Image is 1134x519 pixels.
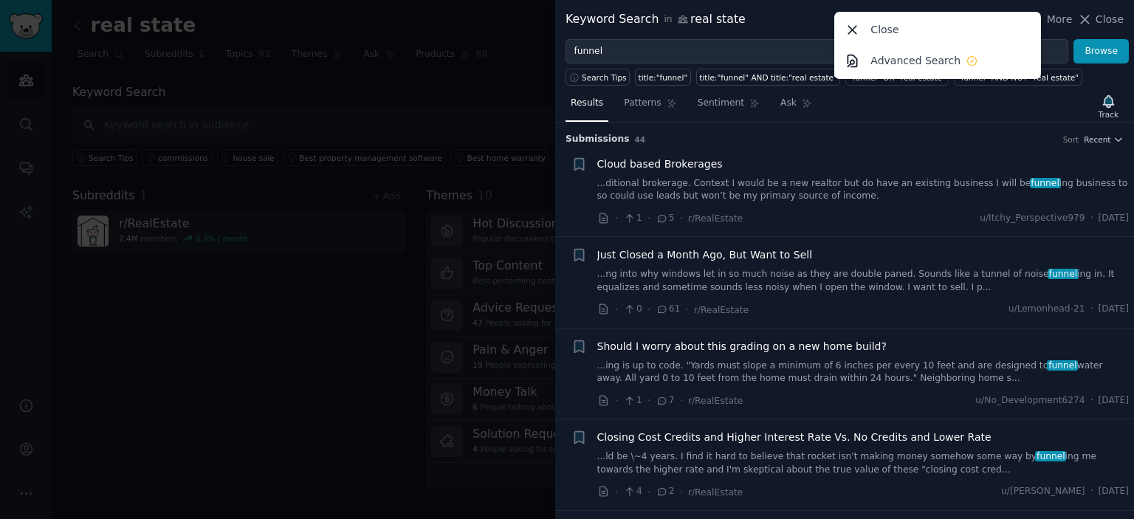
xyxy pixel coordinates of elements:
[688,487,743,498] span: r/RealEstate
[1084,134,1124,145] button: Recent
[1093,91,1124,122] button: Track
[688,396,743,406] span: r/RealEstate
[1084,134,1110,145] span: Recent
[680,210,683,226] span: ·
[597,450,1130,476] a: ...ld be \~4 years. I find it hard to believe that rocket isn't making money somehow some way byf...
[870,22,898,38] p: Close
[680,393,683,408] span: ·
[647,302,650,317] span: ·
[597,157,723,172] a: Cloud based Brokerages
[619,92,681,122] a: Patterns
[571,97,603,110] span: Results
[566,39,1068,64] input: Try a keyword related to your business
[635,69,691,86] a: title:"funnel"
[693,92,765,122] a: Sentiment
[1031,12,1073,27] button: More
[980,212,1085,225] span: u/Itchy_Perspective979
[615,393,618,408] span: ·
[615,302,618,317] span: ·
[1096,12,1124,27] span: Close
[1035,451,1066,461] span: funnel
[647,393,650,408] span: ·
[566,10,746,29] div: Keyword Search real state
[685,302,688,317] span: ·
[1073,39,1129,64] button: Browse
[597,339,887,354] a: Should I worry about this grading on a new home build?
[1090,303,1093,316] span: ·
[623,303,642,316] span: 0
[624,97,661,110] span: Patterns
[1090,394,1093,408] span: ·
[597,268,1130,294] a: ...ng into why windows let in so much noise as they are double paned. Sounds like a tunnel of noi...
[647,484,650,500] span: ·
[1099,485,1129,498] span: [DATE]
[639,72,688,83] div: title:"funnel"
[597,177,1130,203] a: ...ditional brokerage. Context I would be a new realtor but do have an existing business I will b...
[1047,12,1073,27] span: More
[582,72,627,83] span: Search Tips
[688,213,743,224] span: r/RealEstate
[975,394,1085,408] span: u/No_Development6274
[1099,303,1129,316] span: [DATE]
[656,303,680,316] span: 61
[1001,485,1085,498] span: u/[PERSON_NAME]
[656,212,674,225] span: 5
[1077,12,1124,27] button: Close
[597,430,992,445] a: Closing Cost Credits and Higher Interest Rate Vs. No Credits and Lower Rate
[696,69,841,86] a: title:"funnel" AND title:"real estate"
[566,69,630,86] button: Search Tips
[1030,178,1061,188] span: funnel
[837,45,1039,76] a: Advanced Search
[566,92,608,122] a: Results
[1090,212,1093,225] span: ·
[1099,394,1129,408] span: [DATE]
[1047,360,1078,371] span: funnel
[694,305,749,315] span: r/RealEstate
[615,484,618,500] span: ·
[698,97,744,110] span: Sentiment
[566,133,630,146] span: Submission s
[656,485,674,498] span: 2
[780,97,797,110] span: Ask
[1063,134,1079,145] div: Sort
[656,394,674,408] span: 7
[623,212,642,225] span: 1
[1099,212,1129,225] span: [DATE]
[1008,303,1085,316] span: u/Lemonhead-21
[1048,269,1079,279] span: funnel
[699,72,837,83] div: title:"funnel" AND title:"real estate"
[647,210,650,226] span: ·
[615,210,618,226] span: ·
[1090,485,1093,498] span: ·
[680,484,683,500] span: ·
[870,53,961,69] p: Advanced Search
[635,135,646,144] span: 44
[775,92,817,122] a: Ask
[664,13,672,27] span: in
[597,247,813,263] a: Just Closed a Month Ago, But Want to Sell
[1099,109,1118,120] div: Track
[623,394,642,408] span: 1
[597,360,1130,385] a: ...ing is up to code. "Yards must slope a minimum of 6 inches per every 10 feet and are designed ...
[623,485,642,498] span: 4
